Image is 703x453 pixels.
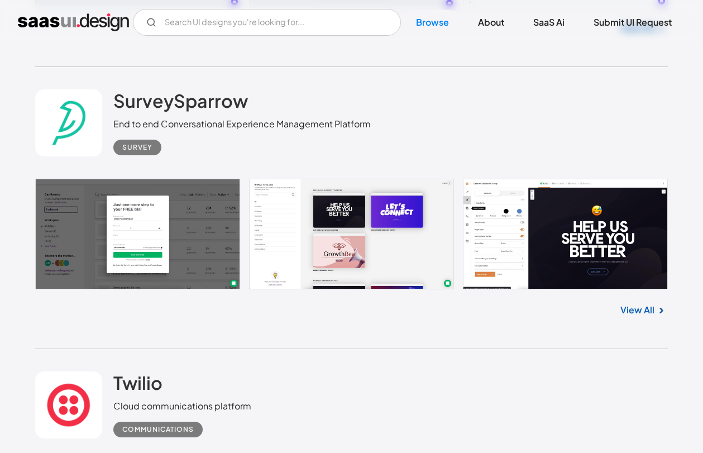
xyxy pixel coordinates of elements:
[580,10,685,35] a: Submit UI Request
[18,13,129,31] a: home
[122,141,152,154] div: Survey
[122,423,194,436] div: Communications
[113,371,162,394] h2: Twilio
[113,89,248,117] a: SurveySparrow
[620,303,654,317] a: View All
[133,9,401,36] input: Search UI designs you're looking for...
[113,89,248,112] h2: SurveySparrow
[520,10,578,35] a: SaaS Ai
[403,10,462,35] a: Browse
[465,10,518,35] a: About
[133,9,401,36] form: Email Form
[113,371,162,399] a: Twilio
[113,117,371,131] div: End to end Conversational Experience Management Platform
[113,399,251,413] div: Cloud communications platform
